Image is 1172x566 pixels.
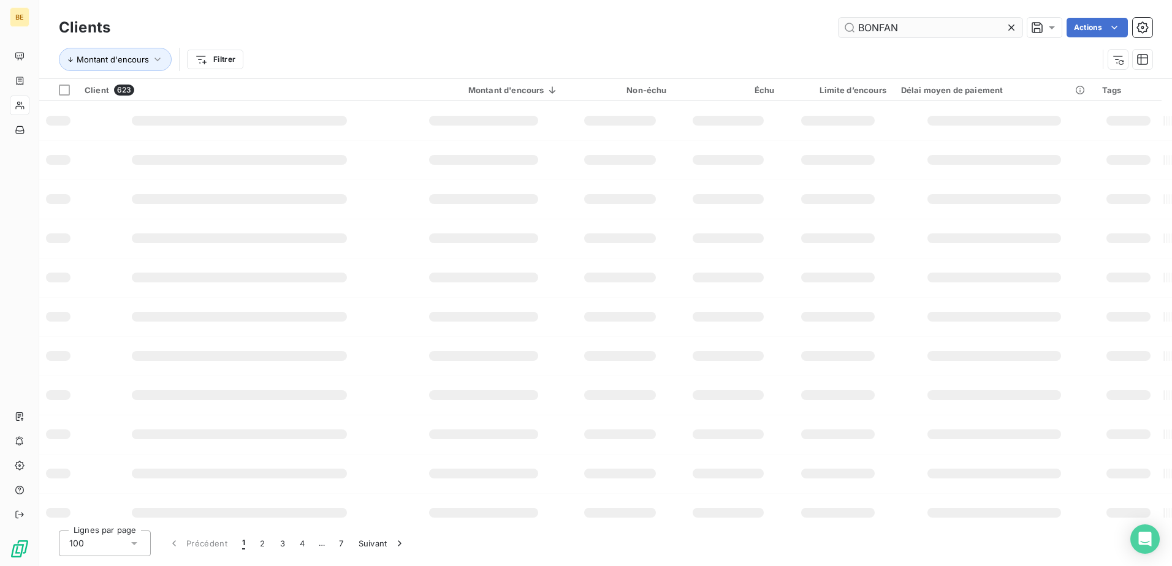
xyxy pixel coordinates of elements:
[59,17,110,39] h3: Clients
[790,85,886,95] div: Limite d’encours
[235,530,253,556] button: 1
[292,530,312,556] button: 4
[573,85,666,95] div: Non-échu
[114,85,134,96] span: 623
[901,85,1087,95] div: Délai moyen de paiement
[839,18,1022,37] input: Rechercher
[10,539,29,559] img: Logo LeanPay
[85,85,109,95] span: Client
[332,530,351,556] button: 7
[1067,18,1128,37] button: Actions
[351,530,413,556] button: Suivant
[312,534,332,553] span: …
[273,530,292,556] button: 3
[69,537,84,549] span: 100
[242,537,245,549] span: 1
[77,55,149,64] span: Montant d'encours
[682,85,775,95] div: Échu
[1130,524,1160,554] div: Open Intercom Messenger
[1102,85,1155,95] div: Tags
[408,85,558,95] div: Montant d'encours
[10,7,29,27] div: BE
[253,530,272,556] button: 2
[59,48,172,71] button: Montant d'encours
[187,50,243,69] button: Filtrer
[161,530,235,556] button: Précédent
